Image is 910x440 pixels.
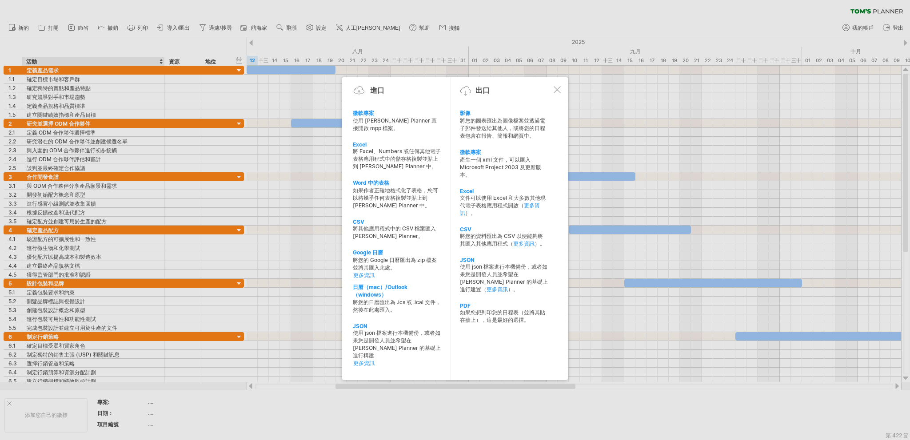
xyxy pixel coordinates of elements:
font: 更多資訊 [353,272,375,278]
font: 更多資訊 [353,360,375,366]
font: 將 Excel、Numbers 或任何其他電子表格應用程式中的儲存格複製並貼上到 [PERSON_NAME] Planner 中。 [353,148,441,170]
font: 出口 [475,86,490,95]
font: 將您的圖表匯出為圖像檔案並透過電子郵件發送給其他人，或將您的日程表包含在報告、簡報和網頁中。 [460,117,545,139]
font: 使用 json 檔案進行本機備份，或者如果您是開發人員並希望在 [PERSON_NAME] Planner 的基礎上進行建置（ [460,263,548,293]
a: 更多資訊 [487,286,508,293]
font: ）。 [508,286,519,293]
font: PDF [460,302,471,309]
a: 更多資訊 [353,272,441,279]
a: 更多資訊 [353,360,441,367]
font: Word 中的表格 [353,179,389,186]
font: JSON [460,257,475,263]
font: 如果您想列印您的日程表（並將其貼在牆上），這是最好的選擇。 [460,309,545,323]
font: ）。 [535,240,545,247]
a: 更多資訊 [460,202,540,216]
a: 更多資訊 [513,240,535,247]
font: 如果作者正確地格式化了表格，您可以將幾乎任何表格複製並貼上到 [PERSON_NAME] Planner 中。 [353,187,438,209]
font: Excel [460,188,474,194]
font: CSV [460,226,471,233]
font: 影像 [460,110,471,116]
font: 文件可以使用 Excel 和大多數其他現代電子表格應用程式開啟（ [460,194,546,209]
font: 進口 [370,86,384,95]
font: 微軟專案 [460,149,481,155]
font: ）。 [465,210,476,216]
font: 產生一個 xml 文件，可以匯入 Microsoft Project 2003 及更新版本。 [460,156,541,178]
font: Excel [353,141,367,148]
font: 將您的資料匯出為 CSV 以便能夠將其匯入其他應用程式（ [460,233,543,247]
